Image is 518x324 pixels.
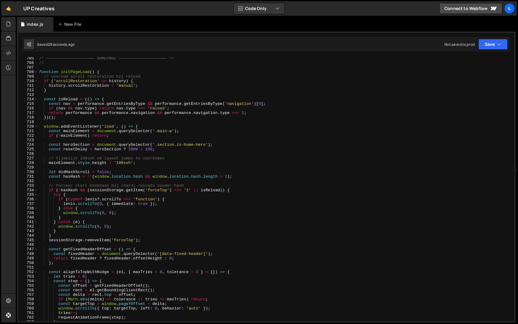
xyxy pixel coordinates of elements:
[18,174,38,179] div: 731
[18,65,38,70] div: 707
[18,147,38,152] div: 725
[18,302,38,306] div: 759
[18,170,38,174] div: 730
[18,92,38,97] div: 713
[18,56,38,61] div: 705
[504,3,515,14] a: Il
[18,124,38,129] div: 720
[18,61,38,65] div: 706
[18,120,38,124] div: 719
[18,220,38,224] div: 741
[18,83,38,88] div: 711
[18,311,38,315] div: 761
[27,21,43,27] div: index.js
[18,142,38,147] div: 724
[58,21,84,27] div: New File
[18,211,38,215] div: 739
[439,3,502,14] a: Connect to Webflow
[23,5,55,12] div: UP Creatives
[48,42,75,47] div: 29 seconds ago
[18,229,38,233] div: 743
[18,224,38,229] div: 742
[18,270,38,274] div: 752
[18,306,38,311] div: 760
[18,197,38,202] div: 736
[18,74,38,79] div: 709
[18,152,38,156] div: 726
[18,179,38,183] div: 732
[18,283,38,288] div: 755
[478,39,508,50] button: Save
[1,1,16,16] a: 🤙
[18,188,38,192] div: 734
[18,138,38,142] div: 723
[18,97,38,102] div: 714
[18,129,38,133] div: 721
[37,42,75,47] div: Saved
[18,315,38,320] div: 762
[18,102,38,106] div: 715
[18,202,38,206] div: 737
[18,183,38,188] div: 733
[18,215,38,220] div: 740
[18,115,38,120] div: 718
[18,111,38,115] div: 717
[444,42,475,47] div: Not saved to prod
[18,288,38,292] div: 756
[18,256,38,261] div: 749
[18,165,38,170] div: 729
[18,106,38,111] div: 716
[18,274,38,279] div: 753
[18,279,38,283] div: 754
[234,3,284,14] button: Code Only
[18,206,38,211] div: 738
[18,70,38,74] div: 708
[18,161,38,165] div: 728
[18,88,38,92] div: 712
[18,79,38,83] div: 710
[18,156,38,161] div: 727
[18,242,38,247] div: 746
[18,252,38,256] div: 748
[18,265,38,270] div: 751
[18,233,38,238] div: 744
[18,261,38,265] div: 750
[18,297,38,302] div: 758
[18,247,38,252] div: 747
[18,292,38,297] div: 757
[18,238,38,242] div: 745
[18,192,38,197] div: 735
[18,133,38,138] div: 722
